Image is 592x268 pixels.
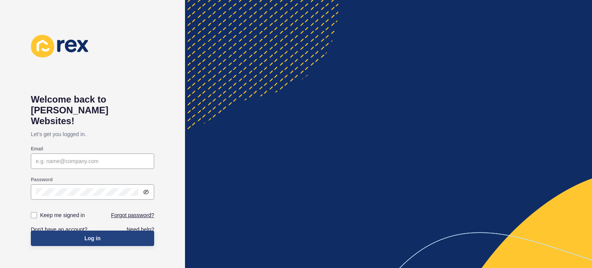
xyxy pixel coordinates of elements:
button: Log in [31,231,154,246]
input: e.g. name@company.com [36,157,149,165]
a: Forgot password? [111,211,154,219]
label: Password [31,177,53,183]
a: Need help? [126,226,154,233]
h1: Welcome back to [PERSON_NAME] Websites! [31,94,154,126]
span: Log in [84,234,101,242]
p: Let's get you logged in. [31,126,154,142]
label: Email [31,146,43,152]
a: Don't have an account? [31,226,87,233]
label: Keep me signed in [40,211,85,219]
